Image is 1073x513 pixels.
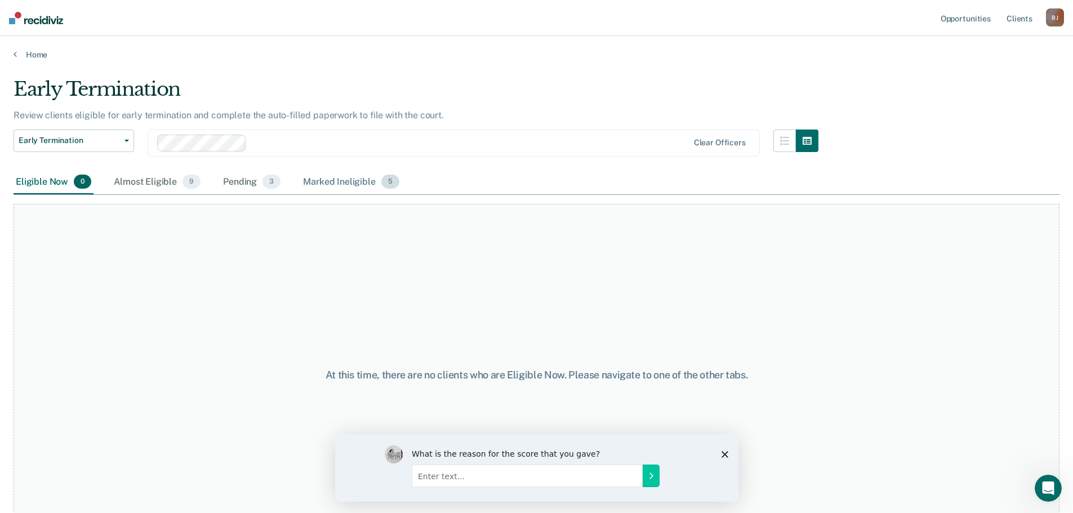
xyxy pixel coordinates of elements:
[182,175,201,189] span: 9
[14,170,94,195] div: Eligible Now0
[19,136,120,145] span: Early Termination
[14,130,134,152] button: Early Termination
[9,12,63,24] img: Recidiviz
[14,78,818,110] div: Early Termination
[74,175,91,189] span: 0
[381,175,399,189] span: 5
[1035,475,1062,502] iframe: Intercom live chat
[14,110,444,121] p: Review clients eligible for early termination and complete the auto-filled paperwork to file with...
[112,170,203,195] div: Almost Eligible9
[262,175,281,189] span: 3
[14,50,1059,60] a: Home
[275,369,798,381] div: At this time, there are no clients who are Eligible Now. Please navigate to one of the other tabs.
[694,138,746,148] div: Clear officers
[221,170,283,195] div: Pending3
[1046,8,1064,26] button: BJ
[301,170,402,195] div: Marked Ineligible5
[1046,8,1064,26] div: B J
[335,434,738,502] iframe: Survey by Kim from Recidiviz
